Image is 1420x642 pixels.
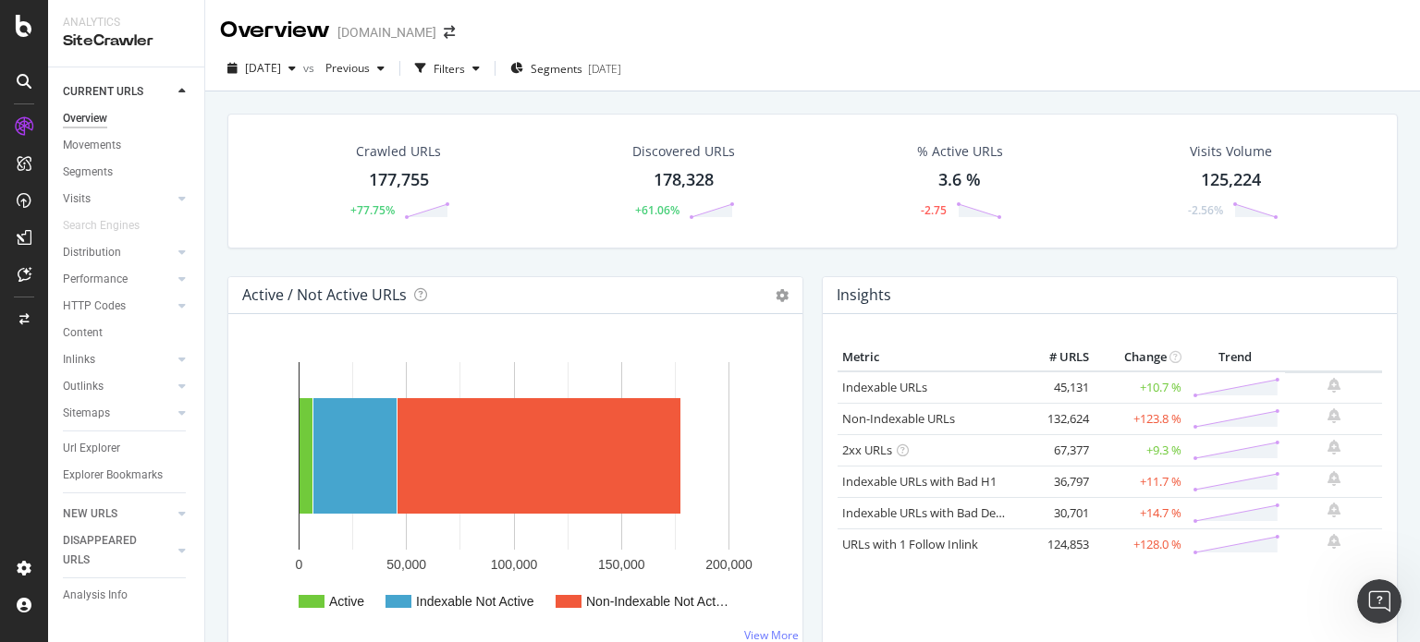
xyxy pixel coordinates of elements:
[63,323,191,343] a: Content
[63,243,121,262] div: Distribution
[63,189,173,209] a: Visits
[63,439,120,458] div: Url Explorer
[921,202,947,218] div: -2.75
[632,142,735,161] div: Discovered URLs
[63,189,91,209] div: Visits
[63,109,191,128] a: Overview
[63,466,163,485] div: Explorer Bookmarks
[1201,168,1261,192] div: 125,224
[491,557,538,572] text: 100,000
[1328,503,1340,517] div: bell-plus
[531,61,582,77] span: Segments
[63,439,191,458] a: Url Explorer
[63,466,191,485] a: Explorer Bookmarks
[63,586,191,605] a: Analysis Info
[654,168,714,192] div: 178,328
[408,54,487,83] button: Filters
[1328,534,1340,549] div: bell-plus
[63,531,173,570] a: DISAPPEARED URLS
[1094,466,1186,497] td: +11.7 %
[1020,434,1094,466] td: 67,377
[1020,466,1094,497] td: 36,797
[1094,434,1186,466] td: +9.3 %
[63,30,190,52] div: SiteCrawler
[434,61,465,77] div: Filters
[1186,344,1285,371] th: Trend
[220,15,330,46] div: Overview
[329,594,364,609] text: Active
[63,270,128,289] div: Performance
[318,60,370,76] span: Previous
[220,54,303,83] button: [DATE]
[842,410,955,427] a: Non-Indexable URLs
[369,168,429,192] div: 177,755
[63,109,107,128] div: Overview
[63,216,158,236] a: Search Engines
[63,323,103,343] div: Content
[63,136,191,155] a: Movements
[1094,403,1186,434] td: +123.8 %
[588,61,621,77] div: [DATE]
[63,377,104,396] div: Outlinks
[938,168,981,192] div: 3.6 %
[63,243,173,262] a: Distribution
[63,586,128,605] div: Analysis Info
[63,531,156,570] div: DISAPPEARED URLS
[635,202,679,218] div: +61.06%
[63,504,173,524] a: NEW URLS
[917,142,1003,161] div: % Active URLs
[63,377,173,396] a: Outlinks
[503,54,629,83] button: Segments[DATE]
[842,504,1044,521] a: Indexable URLs with Bad Description
[1328,378,1340,393] div: bell-plus
[1188,202,1223,218] div: -2.56%
[1020,371,1094,404] td: 45,131
[1094,371,1186,404] td: +10.7 %
[245,60,281,76] span: 2025 Sep. 6th
[705,557,753,572] text: 200,000
[444,26,455,39] div: arrow-right-arrow-left
[842,473,997,490] a: Indexable URLs with Bad H1
[1020,344,1094,371] th: # URLS
[1190,142,1272,161] div: Visits Volume
[63,297,126,316] div: HTTP Codes
[1020,528,1094,560] td: 124,853
[296,557,303,572] text: 0
[838,344,1020,371] th: Metric
[63,297,173,316] a: HTTP Codes
[842,379,927,395] a: Indexable URLs
[1094,344,1186,371] th: Change
[63,350,95,369] div: Inlinks
[337,23,436,42] div: [DOMAIN_NAME]
[386,557,426,572] text: 50,000
[63,136,121,155] div: Movements
[1094,497,1186,528] td: +14.7 %
[63,82,143,102] div: CURRENT URLS
[63,404,110,423] div: Sitemaps
[63,216,140,236] div: Search Engines
[1094,528,1186,560] td: +128.0 %
[243,344,781,632] svg: A chart.
[350,202,395,218] div: +77.75%
[1328,471,1340,486] div: bell-plus
[776,289,789,302] i: Options
[837,283,891,308] h4: Insights
[318,54,392,83] button: Previous
[63,15,190,30] div: Analytics
[416,594,534,609] text: Indexable Not Active
[1357,579,1402,624] iframe: Intercom live chat
[63,404,173,423] a: Sitemaps
[63,350,173,369] a: Inlinks
[1328,408,1340,423] div: bell-plus
[63,163,191,182] a: Segments
[63,163,113,182] div: Segments
[1020,497,1094,528] td: 30,701
[1328,440,1340,454] div: bell-plus
[356,142,441,161] div: Crawled URLs
[842,442,892,458] a: 2xx URLs
[63,82,173,102] a: CURRENT URLS
[598,557,645,572] text: 150,000
[63,270,173,289] a: Performance
[586,594,728,609] text: Non-Indexable Not Act…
